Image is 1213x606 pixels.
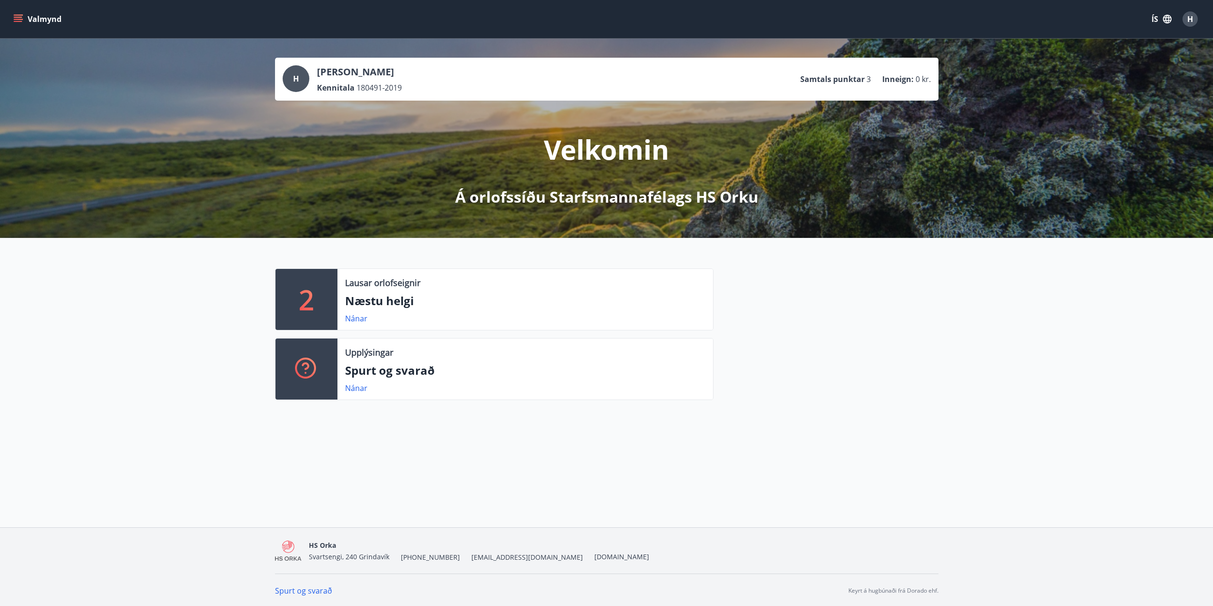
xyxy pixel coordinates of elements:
p: [PERSON_NAME] [317,65,402,79]
a: [DOMAIN_NAME] [594,552,649,561]
button: H [1179,8,1202,31]
button: ÍS [1146,10,1177,28]
p: Næstu helgi [345,293,705,309]
span: H [1187,14,1193,24]
span: H [293,73,299,84]
span: Svartsengi, 240 Grindavík [309,552,389,561]
button: menu [11,10,65,28]
p: Lausar orlofseignir [345,277,420,289]
img: 4KEE8UqMSwrAKrdyHDgoo3yWdiux5j3SefYx3pqm.png [275,541,302,561]
span: 180491-2019 [357,82,402,93]
p: Upplýsingar [345,346,393,359]
p: Á orlofssíðu Starfsmannafélags HS Orku [455,186,758,207]
p: Keyrt á hugbúnaði frá Dorado ehf. [848,586,938,595]
p: Velkomin [544,131,669,167]
a: Spurt og svarað [275,585,332,596]
span: 3 [866,74,871,84]
p: Spurt og svarað [345,362,705,379]
span: 0 kr. [916,74,931,84]
a: Nánar [345,313,367,324]
p: Inneign : [882,74,914,84]
a: Nánar [345,383,367,393]
span: [EMAIL_ADDRESS][DOMAIN_NAME] [471,553,583,562]
span: [PHONE_NUMBER] [401,553,460,562]
p: 2 [299,281,314,318]
p: Samtals punktar [800,74,865,84]
p: Kennitala [317,82,355,93]
span: HS Orka [309,541,336,550]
